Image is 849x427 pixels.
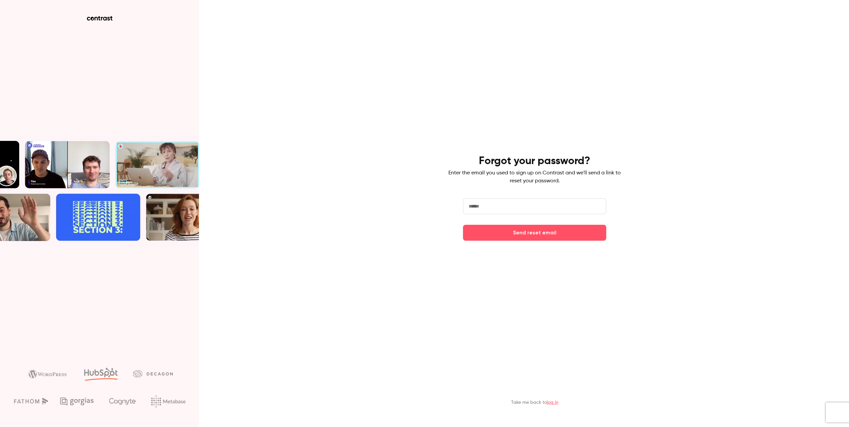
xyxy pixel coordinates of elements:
p: Take me back to [511,399,558,406]
p: Enter the email you used to sign up on Contrast and we'll send a link to reset your password. [448,169,621,185]
h4: Forgot your password? [479,154,590,168]
a: log in [547,400,558,405]
button: Send reset email [463,225,606,241]
img: decagon [133,370,173,377]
